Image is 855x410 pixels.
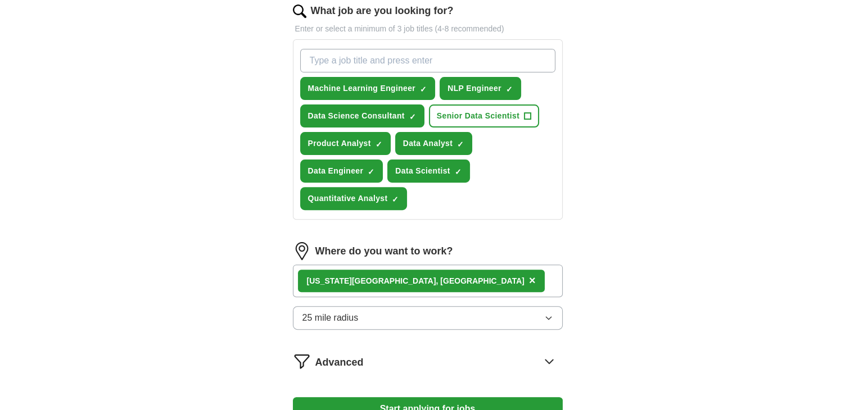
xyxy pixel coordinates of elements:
[302,311,359,325] span: 25 mile radius
[293,306,563,330] button: 25 mile radius
[409,112,416,121] span: ✓
[387,160,470,183] button: Data Scientist✓
[529,274,536,286] span: ×
[300,160,383,183] button: Data Engineer✓
[440,77,521,100] button: NLP Engineer✓
[293,242,311,260] img: location.png
[293,23,563,35] p: Enter or select a minimum of 3 job titles (4-8 recommended)
[437,110,519,122] span: Senior Data Scientist
[420,85,427,94] span: ✓
[315,244,453,259] label: Where do you want to work?
[300,77,436,100] button: Machine Learning Engineer✓
[311,3,454,19] label: What job are you looking for?
[395,165,450,177] span: Data Scientist
[447,83,501,94] span: NLP Engineer
[429,104,539,127] button: Senior Data Scientist
[368,167,374,176] span: ✓
[395,132,473,155] button: Data Analyst✓
[392,195,399,204] span: ✓
[457,140,464,149] span: ✓
[300,104,424,127] button: Data Science Consultant✓
[308,165,364,177] span: Data Engineer
[300,49,555,72] input: Type a job title and press enter
[315,355,364,370] span: Advanced
[308,83,416,94] span: Machine Learning Engineer
[308,110,405,122] span: Data Science Consultant
[307,276,524,285] strong: [US_STATE][GEOGRAPHIC_DATA], [GEOGRAPHIC_DATA]
[529,272,536,289] button: ×
[308,138,371,149] span: Product Analyst
[293,352,311,370] img: filter
[376,140,382,149] span: ✓
[300,132,391,155] button: Product Analyst✓
[403,138,453,149] span: Data Analyst
[300,187,408,210] button: Quantitative Analyst✓
[308,193,388,204] span: Quantitative Analyst
[455,167,462,176] span: ✓
[506,85,513,94] span: ✓
[293,4,306,18] img: search.png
